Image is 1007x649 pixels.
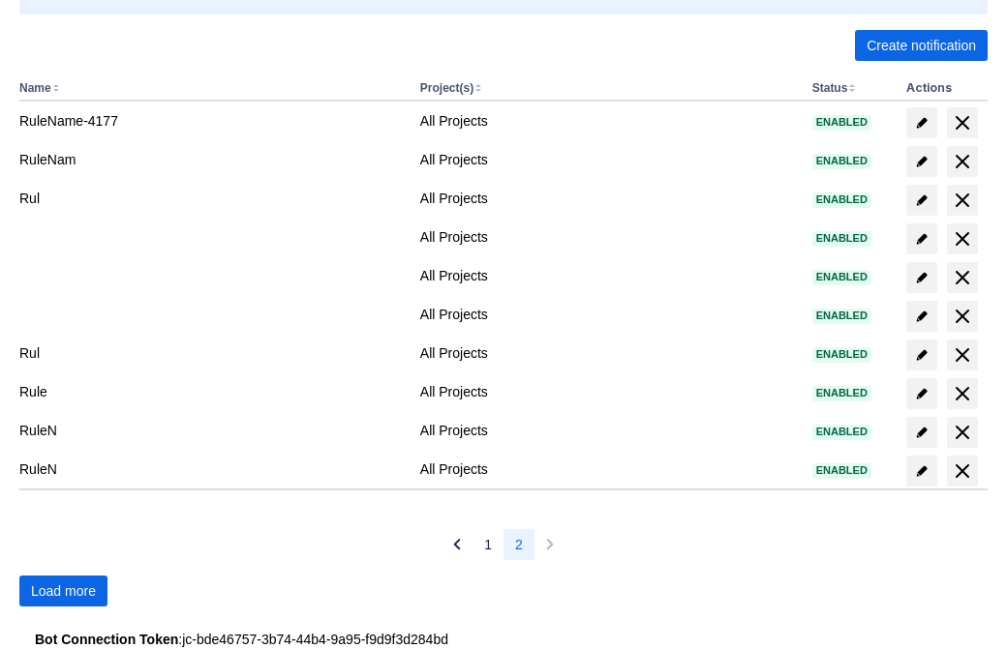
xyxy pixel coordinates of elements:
[867,30,976,61] span: Create notification
[914,463,930,479] span: edit
[35,630,972,649] div: : jc-bde46757-3b74-44b4-9a95-f9d9f3d284bd
[812,310,871,321] span: Enabled
[19,343,405,363] div: Rul
[420,421,797,440] div: All Projects
[914,347,930,363] span: edit
[19,189,405,208] div: Rul
[19,382,405,401] div: Rule
[19,575,107,606] button: Load more
[812,156,871,166] span: Enabled
[951,189,974,212] span: delete
[19,421,405,440] div: RuleN
[442,529,473,560] button: Previous
[812,427,871,437] span: Enabled
[812,81,848,95] button: Status
[420,189,797,208] div: All Projects
[914,309,930,324] span: edit
[515,529,523,560] span: 2
[914,425,930,440] span: edit
[951,382,974,405] span: delete
[899,76,988,102] th: Actions
[951,111,974,134] span: delete
[19,150,405,169] div: RuleNam
[442,529,565,560] nav: Pagination
[812,233,871,244] span: Enabled
[420,459,797,479] div: All Projects
[35,632,178,647] strong: Bot Connection Token
[951,227,974,251] span: delete
[31,575,96,606] span: Load more
[812,388,871,398] span: Enabled
[914,231,930,247] span: edit
[19,81,51,95] button: Name
[484,529,492,560] span: 1
[420,266,797,285] div: All Projects
[812,465,871,476] span: Enabled
[914,386,930,401] span: edit
[420,305,797,324] div: All Projects
[855,30,988,61] button: Create notification
[19,459,405,479] div: RuleN
[473,529,503,560] button: Page 1
[914,192,930,208] span: edit
[951,305,974,328] span: delete
[914,115,930,131] span: edit
[812,194,871,205] span: Enabled
[812,272,871,282] span: Enabled
[420,343,797,363] div: All Projects
[420,382,797,401] div: All Projects
[951,343,974,367] span: delete
[420,150,797,169] div: All Projects
[503,529,534,560] button: Page 2
[914,270,930,285] span: edit
[534,529,565,560] button: Next
[951,459,974,483] span: delete
[951,150,974,173] span: delete
[420,81,473,95] button: Project(s)
[19,111,405,131] div: RuleName-4177
[420,111,797,131] div: All Projects
[812,117,871,128] span: Enabled
[420,227,797,247] div: All Projects
[812,349,871,360] span: Enabled
[951,266,974,289] span: delete
[951,421,974,444] span: delete
[914,154,930,169] span: edit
